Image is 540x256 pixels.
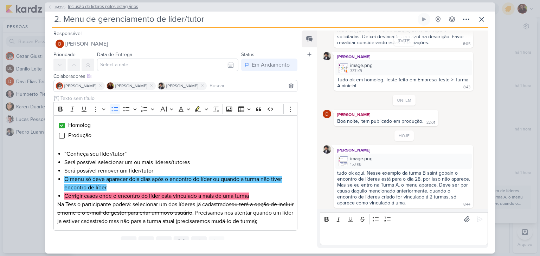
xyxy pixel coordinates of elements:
img: Pedro Luahn Simões [323,52,331,60]
li: Será possível selecionar um ou mais lideres/tutores [64,158,294,167]
mark: Corrigir casos onde o encontro do líder esta vinculado a mais de uma turma [64,193,249,200]
div: 8:44 [463,202,470,207]
span: [PERSON_NAME] [65,40,108,48]
li: “Conheça seu líder/tutor” [64,150,294,158]
div: Editor toolbar [53,102,297,116]
img: Pedro Luahn Simões [158,82,165,89]
label: Responsável [53,31,82,36]
span: [PERSON_NAME] [64,83,96,89]
img: zLPaKbeeMTHpaOzbMVPKCdBElYyeuLmgHJKtnfne.png [338,63,348,73]
div: image.png [335,60,472,75]
div: Editor editing area: main [53,115,297,231]
div: [PERSON_NAME] [335,147,472,154]
img: mZ49oLbM7ggt0lADZjiB1FvxWmKfeUb6dgHXBALk.png [338,156,348,166]
img: Jaqueline Molina [107,82,114,89]
p: Na Tess o participante poderá: selecionar um dos líderes já cadastrados . Precisamos nos atentar ... [57,200,294,225]
img: Cezar Giusti [56,82,63,89]
div: [PERSON_NAME] [335,53,472,60]
label: Prioridade [53,52,76,58]
div: image.png [350,155,373,162]
input: Texto sem título [59,95,297,102]
div: Tudo ok em homolog. Teste feito em Empresa Teste > Turma A ainicial [337,77,470,89]
div: 22:01 [426,120,435,126]
button: [PERSON_NAME] [53,38,297,50]
div: image.png [350,62,373,69]
span: [PERSON_NAME] [115,83,147,89]
div: Boa noite, item publicado em produção. [337,118,423,124]
div: Editor editing area: main [320,226,488,245]
label: Status [241,52,255,58]
input: Buscar [208,82,296,90]
input: Select a date [97,59,238,71]
mark: O menu só deve aparecer dois dias após o encontro do líder ou quando a turma não tiver encontro d... [64,176,282,191]
input: Kard Sem Título [52,13,416,26]
s: ou terá a opção de incluir o nome e o e-mail do gestor para criar um novo usuário [57,201,294,216]
div: 153 KB [350,162,373,167]
div: Bom dia, publiquei em homologação as alterações solicitadas. Deixei destacadas em azul na descriç... [337,28,465,46]
button: Em Andamento [241,59,297,71]
span: Produção [68,132,91,139]
div: 8:05 [463,41,470,47]
li: Será possível remover um líder/tutor [64,167,294,175]
span: Homolog [68,122,91,129]
img: Davi Elias Teixeira [56,40,64,48]
div: Colaboradores [53,73,297,80]
span: [PERSON_NAME] [166,83,198,89]
img: Davi Elias Teixeira [323,110,331,118]
div: 337 KB [350,68,373,74]
label: Data de Entrega [97,52,132,58]
div: Editor toolbar [320,212,488,226]
div: tudo ok aqui. Nesse exemplo da turma B saint gobain o encontro de líderes está para o dia 28, por... [337,170,471,206]
div: [PERSON_NAME] [335,111,437,118]
div: Ligar relógio [421,16,427,22]
div: Em Andamento [252,61,290,69]
div: 8:43 [463,85,470,90]
div: image.png [335,154,472,169]
img: Pedro Luahn Simões [323,145,331,154]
